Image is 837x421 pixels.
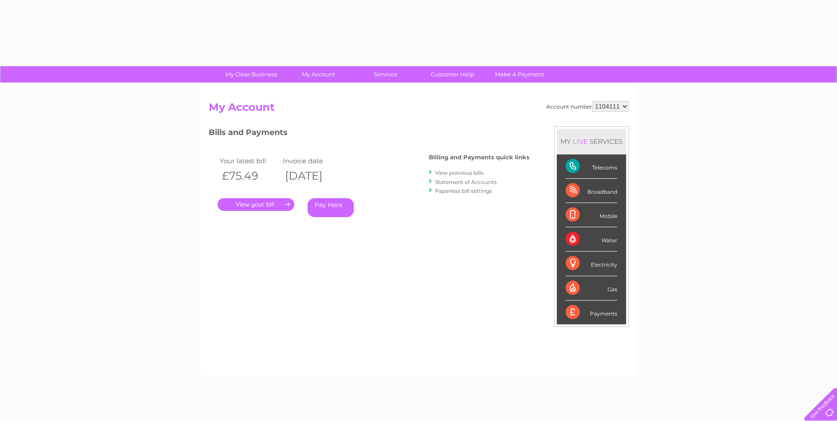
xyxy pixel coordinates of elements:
[429,154,529,161] h4: Billing and Payments quick links
[218,198,294,211] a: .
[435,179,497,185] a: Statement of Accounts
[566,227,617,252] div: Water
[218,167,281,185] th: £75.49
[566,179,617,203] div: Broadband
[215,66,288,83] a: My Clear Business
[209,101,629,118] h2: My Account
[571,137,589,146] div: LIVE
[281,167,344,185] th: [DATE]
[546,101,629,112] div: Account number
[566,276,617,301] div: Gas
[416,66,489,83] a: Customer Help
[281,155,344,167] td: Invoice date
[566,203,617,227] div: Mobile
[349,66,422,83] a: Services
[566,252,617,276] div: Electricity
[282,66,355,83] a: My Account
[557,129,626,154] div: MY SERVICES
[218,155,281,167] td: Your latest bill
[566,154,617,179] div: Telecoms
[566,301,617,324] div: Payments
[435,188,492,194] a: Paperless bill settings
[483,66,556,83] a: Make A Payment
[209,126,529,142] h3: Bills and Payments
[308,198,354,217] a: Pay Here
[435,169,484,176] a: View previous bills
